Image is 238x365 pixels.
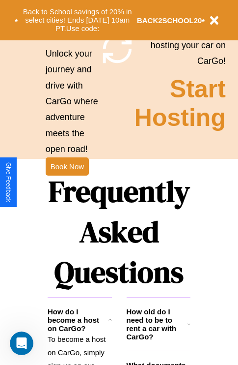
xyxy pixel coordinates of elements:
[46,157,89,176] button: Book Now
[18,5,137,35] button: Back to School savings of 20% in select cities! Ends [DATE] 10am PT.Use code:
[10,332,33,355] iframe: Intercom live chat
[127,307,188,341] h3: How old do I need to be to rent a car with CarGo?
[46,46,100,157] p: Unlock your journey and drive with CarGo where adventure meets the open road!
[137,16,202,25] b: BACK2SCHOOL20
[5,162,12,202] div: Give Feedback
[48,307,108,333] h3: How do I become a host on CarGo?
[48,166,190,297] h1: Frequently Asked Questions
[134,75,226,132] h2: Start Hosting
